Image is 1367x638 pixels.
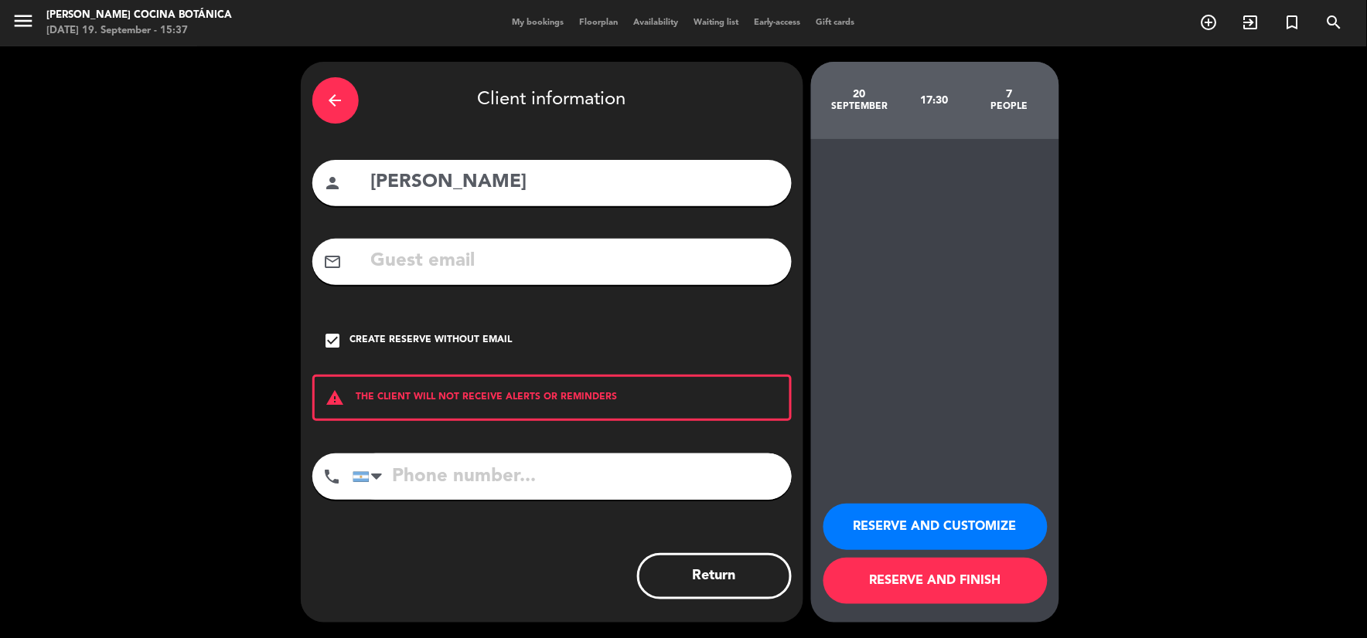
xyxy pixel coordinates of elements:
[823,88,898,100] div: 20
[1325,13,1344,32] i: search
[972,100,1047,113] div: people
[12,9,35,38] button: menu
[353,454,389,499] div: Argentina: +54
[823,504,1048,550] button: RESERVE AND CUSTOMIZE
[323,467,342,486] i: phone
[1242,13,1260,32] i: exit_to_app
[324,331,343,350] i: check_box
[1283,13,1302,32] i: turned_in_not
[637,553,792,599] button: Return
[350,333,513,348] div: Create reserve without email
[12,9,35,32] i: menu
[823,558,1048,604] button: RESERVE AND FINISH
[312,375,792,421] div: THE CLIENT WILL NOT RECEIVE ALERTS OR REMINDERS
[746,19,809,27] span: Early-access
[353,453,792,500] input: Phone number...
[326,91,345,110] i: arrow_back
[686,19,746,27] span: Waiting list
[571,19,626,27] span: Floorplan
[1200,13,1219,32] i: add_circle_outline
[46,23,232,39] div: [DATE] 19. September - 15:37
[823,100,898,113] div: September
[370,246,780,277] input: Guest email
[315,389,356,407] i: warning
[324,174,343,192] i: person
[312,73,792,127] div: Client information
[370,167,780,199] input: Guest Name
[972,88,1047,100] div: 7
[626,19,686,27] span: Availability
[504,19,571,27] span: My bookings
[809,19,863,27] span: Gift cards
[897,73,972,127] div: 17:30
[324,253,343,271] i: mail_outline
[46,8,232,23] div: [PERSON_NAME] Cocina Botánica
